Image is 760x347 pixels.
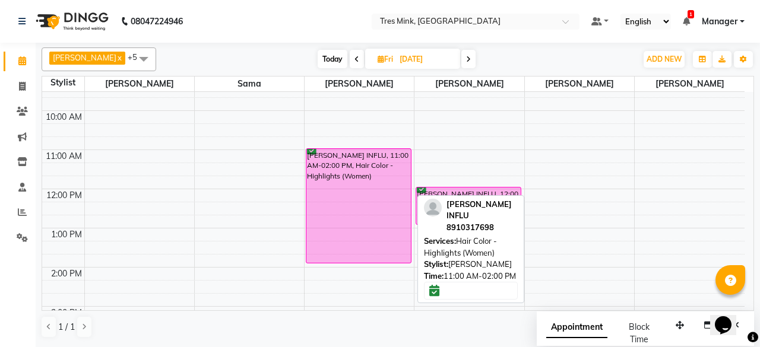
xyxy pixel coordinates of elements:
img: profile [424,199,442,217]
span: Today [318,50,347,68]
iframe: chat widget [710,300,748,335]
span: Time: [424,271,444,281]
span: 1 [688,10,694,18]
a: 1 [683,16,690,27]
span: [PERSON_NAME] [525,77,634,91]
a: x [116,53,122,62]
span: [PERSON_NAME] [414,77,524,91]
span: [PERSON_NAME] INFLU [446,199,512,221]
div: 8910317698 [446,222,518,234]
div: [PERSON_NAME] INFLU, 12:00 PM-01:00 PM, Pedicure - Exfoliating Regular [416,187,521,224]
img: logo [30,5,112,38]
span: Manager [702,15,737,28]
div: 3:00 PM [49,307,84,319]
div: 11:00 AM [43,150,84,163]
span: Fri [375,55,396,63]
span: [PERSON_NAME] [53,53,116,62]
button: ADD NEW [644,51,685,68]
div: [PERSON_NAME] INFLU, 11:00 AM-02:00 PM, Hair Color - Highlights (Women) [306,149,411,263]
span: Services: [424,236,456,246]
b: 08047224946 [131,5,183,38]
div: 1:00 PM [49,228,84,241]
div: 11:00 AM-02:00 PM [424,270,518,282]
span: +5 [128,52,146,62]
span: [PERSON_NAME] [305,77,414,91]
span: Appointment [546,317,607,338]
div: Stylist [42,77,84,89]
div: 2:00 PM [49,268,84,280]
span: ADD NEW [647,55,682,63]
div: [PERSON_NAME] [424,259,518,270]
span: 1 / 1 [58,321,75,333]
span: Block Time [629,321,650,345]
span: Stylist: [424,259,448,269]
div: 12:00 PM [44,189,84,202]
div: 10:00 AM [43,111,84,123]
input: 2025-09-05 [396,50,455,68]
span: Hair Color - Highlights (Women) [424,236,497,257]
span: Sama [195,77,304,91]
span: [PERSON_NAME] [85,77,194,91]
span: [PERSON_NAME] [635,77,745,91]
